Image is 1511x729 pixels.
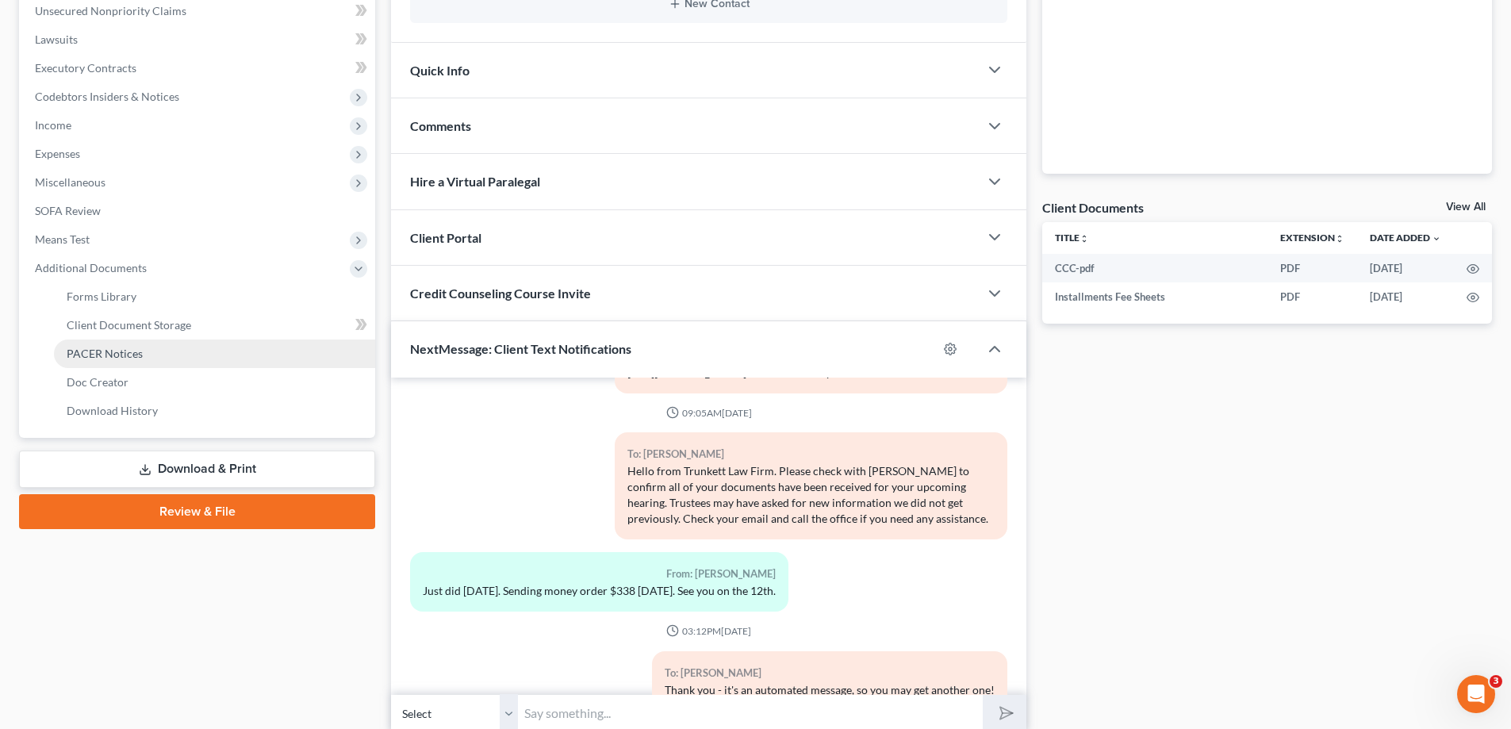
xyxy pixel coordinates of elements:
[67,290,136,303] span: Forms Library
[410,286,591,301] span: Credit Counseling Course Invite
[1357,254,1454,282] td: [DATE]
[1432,234,1441,244] i: expand_more
[627,463,995,527] div: Hello from Trunkett Law Firm. Please check with [PERSON_NAME] to confirm all of your documents ha...
[423,583,776,599] div: Just did [DATE]. Sending money order $338 [DATE]. See you on the 12th.
[1267,282,1357,311] td: PDF
[1042,282,1267,311] td: Installments Fee Sheets
[665,664,995,682] div: To: [PERSON_NAME]
[1080,234,1089,244] i: unfold_more
[627,445,995,463] div: To: [PERSON_NAME]
[410,230,481,245] span: Client Portal
[54,368,375,397] a: Doc Creator
[19,494,375,529] a: Review & File
[22,25,375,54] a: Lawsuits
[22,54,375,82] a: Executory Contracts
[410,341,631,356] span: NextMessage: Client Text Notifications
[410,174,540,189] span: Hire a Virtual Paralegal
[1446,201,1486,213] a: View All
[1055,232,1089,244] a: Titleunfold_more
[35,175,105,189] span: Miscellaneous
[423,565,776,583] div: From: [PERSON_NAME]
[1457,675,1495,713] iframe: Intercom live chat
[67,404,158,417] span: Download History
[1042,254,1267,282] td: CCC-pdf
[22,197,375,225] a: SOFA Review
[410,624,1007,638] div: 03:12PM[DATE]
[1267,254,1357,282] td: PDF
[410,406,1007,420] div: 09:05AM[DATE]
[1370,232,1441,244] a: Date Added expand_more
[35,61,136,75] span: Executory Contracts
[1280,232,1344,244] a: Extensionunfold_more
[35,33,78,46] span: Lawsuits
[35,118,71,132] span: Income
[1357,282,1454,311] td: [DATE]
[54,311,375,340] a: Client Document Storage
[35,147,80,160] span: Expenses
[54,282,375,311] a: Forms Library
[35,204,101,217] span: SOFA Review
[54,397,375,425] a: Download History
[35,90,179,103] span: Codebtors Insiders & Notices
[67,318,191,332] span: Client Document Storage
[67,375,128,389] span: Doc Creator
[1335,234,1344,244] i: unfold_more
[410,63,470,78] span: Quick Info
[665,682,995,698] div: Thank you - it's an automated message, so you may get another one!
[1042,199,1144,216] div: Client Documents
[67,347,143,360] span: PACER Notices
[19,451,375,488] a: Download & Print
[35,261,147,274] span: Additional Documents
[1490,675,1502,688] span: 3
[35,232,90,246] span: Means Test
[54,340,375,368] a: PACER Notices
[35,4,186,17] span: Unsecured Nonpriority Claims
[410,118,471,133] span: Comments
